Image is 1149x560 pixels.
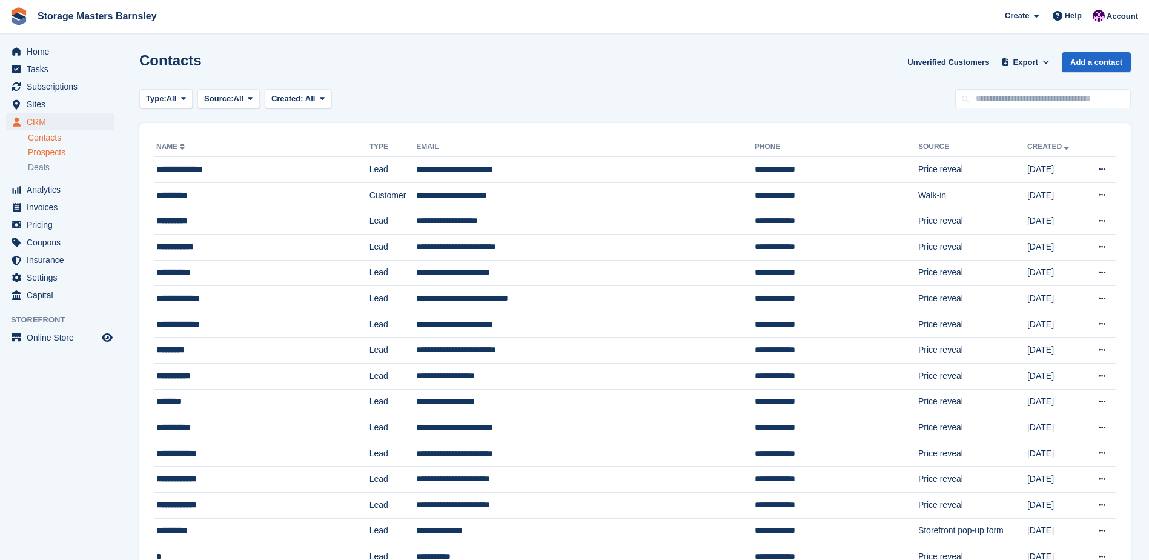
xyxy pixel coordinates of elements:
[918,338,1027,364] td: Price reveal
[27,78,99,95] span: Subscriptions
[369,338,417,364] td: Lead
[234,93,244,105] span: All
[27,252,99,268] span: Insurance
[156,142,187,151] a: Name
[902,52,994,72] a: Unverified Customers
[1027,363,1084,389] td: [DATE]
[28,146,114,159] a: Prospects
[27,96,99,113] span: Sites
[1062,52,1131,72] a: Add a contact
[918,182,1027,208] td: Walk-in
[33,6,162,26] a: Storage Masters Barnsley
[28,162,50,173] span: Deals
[918,260,1027,286] td: Price reveal
[1027,260,1084,286] td: [DATE]
[271,94,303,103] span: Created:
[27,329,99,346] span: Online Store
[27,113,99,130] span: CRM
[369,138,417,157] th: Type
[1027,441,1084,467] td: [DATE]
[369,389,417,415] td: Lead
[1005,10,1029,22] span: Create
[6,216,114,233] a: menu
[1027,208,1084,235] td: [DATE]
[28,161,114,174] a: Deals
[918,312,1027,338] td: Price reveal
[918,286,1027,312] td: Price reveal
[369,415,417,441] td: Lead
[27,287,99,304] span: Capital
[369,260,417,286] td: Lead
[369,286,417,312] td: Lead
[918,138,1027,157] th: Source
[369,518,417,544] td: Lead
[369,157,417,183] td: Lead
[369,312,417,338] td: Lead
[918,208,1027,235] td: Price reveal
[369,363,417,389] td: Lead
[1027,312,1084,338] td: [DATE]
[918,415,1027,441] td: Price reveal
[27,43,99,60] span: Home
[6,113,114,130] a: menu
[1027,286,1084,312] td: [DATE]
[1027,389,1084,415] td: [DATE]
[6,252,114,268] a: menu
[27,234,99,251] span: Coupons
[6,269,114,286] a: menu
[1027,518,1084,544] td: [DATE]
[139,89,193,109] button: Type: All
[1027,234,1084,260] td: [DATE]
[28,147,65,158] span: Prospects
[1027,338,1084,364] td: [DATE]
[6,61,114,78] a: menu
[197,89,260,109] button: Source: All
[1013,56,1038,68] span: Export
[6,329,114,346] a: menu
[1027,467,1084,493] td: [DATE]
[10,7,28,25] img: stora-icon-8386f47178a22dfd0bd8f6a31ec36ba5ce8667c1dd55bd0f319d3a0aa187defe.svg
[416,138,754,157] th: Email
[369,441,417,467] td: Lead
[305,94,316,103] span: All
[918,467,1027,493] td: Price reveal
[6,287,114,304] a: menu
[1027,157,1084,183] td: [DATE]
[27,199,99,216] span: Invoices
[27,181,99,198] span: Analytics
[1065,10,1082,22] span: Help
[139,52,202,68] h1: Contacts
[369,182,417,208] td: Customer
[755,138,918,157] th: Phone
[6,181,114,198] a: menu
[27,216,99,233] span: Pricing
[369,234,417,260] td: Lead
[918,518,1027,544] td: Storefront pop-up form
[369,467,417,493] td: Lead
[369,492,417,518] td: Lead
[167,93,177,105] span: All
[204,93,233,105] span: Source:
[918,389,1027,415] td: Price reveal
[6,78,114,95] a: menu
[918,234,1027,260] td: Price reveal
[1107,10,1138,22] span: Account
[100,330,114,345] a: Preview store
[146,93,167,105] span: Type:
[1027,182,1084,208] td: [DATE]
[6,234,114,251] a: menu
[1027,142,1071,151] a: Created
[999,52,1052,72] button: Export
[6,199,114,216] a: menu
[265,89,331,109] button: Created: All
[369,208,417,235] td: Lead
[1093,10,1105,22] img: Louise Masters
[918,157,1027,183] td: Price reveal
[27,61,99,78] span: Tasks
[6,96,114,113] a: menu
[6,43,114,60] a: menu
[1027,492,1084,518] td: [DATE]
[28,132,114,144] a: Contacts
[1027,415,1084,441] td: [DATE]
[27,269,99,286] span: Settings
